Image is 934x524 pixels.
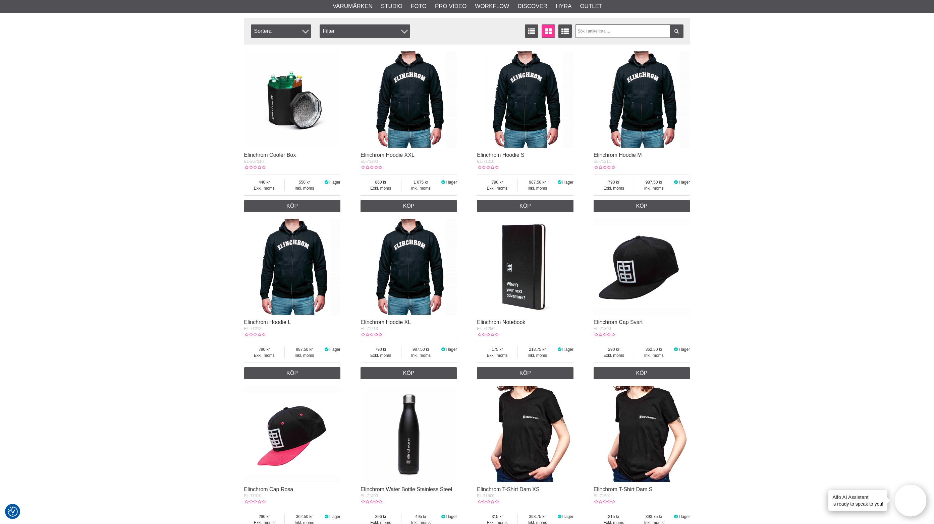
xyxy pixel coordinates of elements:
[361,386,457,482] img: Elinchrom Water Bottle Stainless Steel
[401,185,441,191] span: Inkl. moms
[828,490,887,511] div: is ready to speak to you!
[401,179,441,185] span: 1 075
[440,347,446,352] i: I lager
[518,179,557,185] span: 987.50
[244,219,341,315] img: Elinchrom Hoodie L
[477,179,517,185] span: 790
[594,486,653,492] a: Elinchrom T-Shirt Dam S
[361,51,457,148] img: Elinchrom Hoodie XXL
[477,514,517,520] span: 315
[411,2,427,11] a: Foto
[477,499,498,505] div: Kundbetyg: 0
[594,319,643,325] a: Elinchrom Cap Svart
[477,319,525,325] a: Elinchrom Notebook
[446,180,457,185] span: I lager
[361,486,452,492] a: Elinchrom Water Bottle Stainless Steel
[477,386,573,482] img: Elinchrom T-Shirt Dam XS
[679,514,690,519] span: I lager
[361,514,401,520] span: 396
[477,494,494,498] span: EL-71500
[594,185,634,191] span: Exkl. moms
[361,494,378,498] span: EL-71400
[562,514,573,519] span: I lager
[594,494,611,498] span: EL-71501
[594,332,615,338] div: Kundbetyg: 0
[477,486,539,492] a: Elinchrom T-Shirt Dam XS
[557,514,562,519] i: I lager
[244,51,341,148] img: Elinchrom Cooler Box
[594,159,611,164] span: EL-71211
[244,352,285,358] span: Exkl. moms
[832,494,883,501] h4: Aifo AI Assistant
[477,326,494,331] span: EL-71250
[673,347,679,352] i: I lager
[244,346,285,352] span: 790
[594,165,615,171] div: Kundbetyg: 0
[361,159,378,164] span: EL-71200
[324,180,329,185] i: I lager
[594,346,634,352] span: 290
[244,159,264,164] span: EL-207310
[244,514,285,520] span: 290
[557,347,562,352] i: I lager
[634,346,673,352] span: 362.50
[244,386,341,482] img: Elinchrom Cap Rosa
[361,152,415,158] a: Elinchrom Hoodie XXL
[525,24,538,38] a: Listvisning
[401,514,441,520] span: 495
[440,180,446,185] i: I lager
[244,152,296,158] a: Elinchrom Cooler Box
[594,499,615,505] div: Kundbetyg: 0
[594,367,690,379] a: Köp
[542,24,555,38] a: Fönstervisning
[575,24,683,38] input: Sök i artikellista ...
[8,507,18,517] img: Revisit consent button
[562,347,573,352] span: I lager
[477,332,498,338] div: Kundbetyg: 0
[634,185,673,191] span: Inkl. moms
[446,347,457,352] span: I lager
[477,352,517,358] span: Exkl. moms
[329,347,340,352] span: I lager
[244,486,293,492] a: Elinchrom Cap Rosa
[446,514,457,519] span: I lager
[518,352,557,358] span: Inkl. moms
[244,319,291,325] a: Elinchrom Hoodie L
[244,179,285,185] span: 440
[361,499,382,505] div: Kundbetyg: 0
[580,2,602,11] a: Outlet
[477,367,573,379] a: Köp
[673,180,679,185] i: I lager
[361,219,457,315] img: Elinchrom Hoodie XL
[361,352,401,358] span: Exkl. moms
[8,506,18,518] button: Samtyckesinställningar
[244,326,262,331] span: EL-71212
[594,200,690,212] a: Köp
[477,200,573,212] a: Köp
[518,185,557,191] span: Inkl. moms
[401,352,441,358] span: Inkl. moms
[329,180,340,185] span: I lager
[634,352,673,358] span: Inkl. moms
[285,352,324,358] span: Inkl. moms
[475,2,509,11] a: Workflow
[401,346,441,352] span: 987.50
[562,180,573,185] span: I lager
[673,514,679,519] i: I lager
[435,2,466,11] a: Pro Video
[244,367,341,379] a: Köp
[361,367,457,379] a: Köp
[477,346,517,352] span: 175
[558,24,572,38] a: Utökad listvisning
[477,219,573,315] img: Elinchrom Notebook
[634,179,673,185] span: 987.50
[477,159,494,164] span: EL-71210
[594,352,634,358] span: Exkl. moms
[244,499,266,505] div: Kundbetyg: 0
[557,180,562,185] i: I lager
[594,219,690,315] img: Elinchrom Cap Svart
[361,179,401,185] span: 860
[361,185,401,191] span: Exkl. moms
[244,332,266,338] div: Kundbetyg: 0
[361,332,382,338] div: Kundbetyg: 0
